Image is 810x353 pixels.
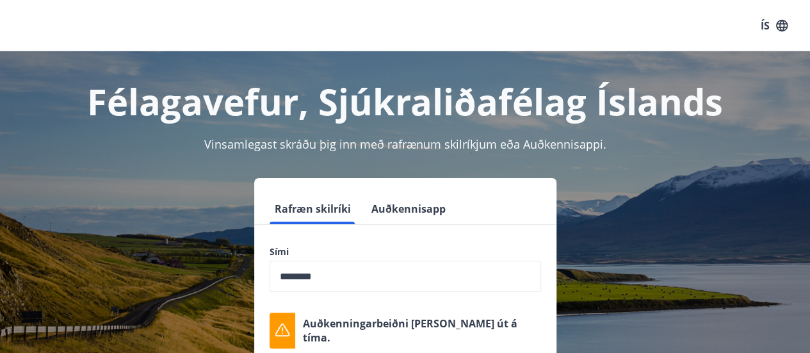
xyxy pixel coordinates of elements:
[15,77,795,126] h1: Félagavefur, Sjúkraliðafélag Íslands
[270,245,541,258] label: Sími
[204,136,606,152] span: Vinsamlegast skráðu þig inn með rafrænum skilríkjum eða Auðkennisappi.
[754,14,795,37] button: ÍS
[366,193,451,224] button: Auðkennisapp
[303,316,541,345] p: Auðkenningarbeiðni [PERSON_NAME] út á tíma.
[270,193,356,224] button: Rafræn skilríki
